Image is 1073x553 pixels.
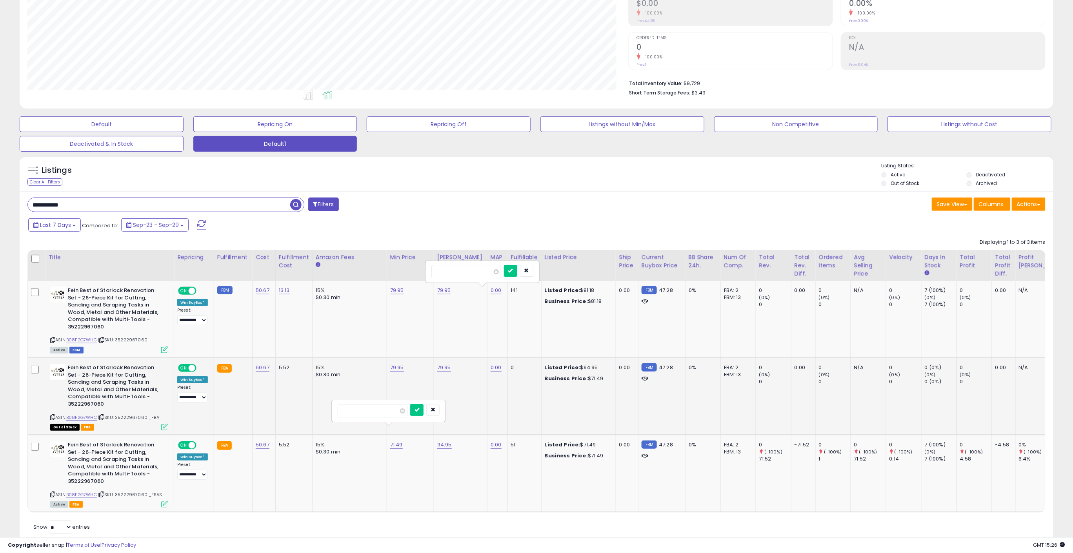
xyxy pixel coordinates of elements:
div: N/A [854,364,880,371]
div: Fulfillment Cost [279,253,309,270]
b: Business Price: [545,452,588,459]
small: Prev: 1 [637,62,647,67]
span: ON [179,288,189,294]
a: Privacy Policy [102,541,136,549]
div: 0 [759,441,791,448]
div: 0 [889,301,921,308]
div: $71.49 [545,375,610,382]
a: 50.67 [256,286,269,294]
div: Total Rev. [759,253,788,270]
span: FBM [69,347,84,354]
div: 0.00 [795,364,809,371]
small: Prev: 9.04% [849,62,869,67]
span: Columns [979,200,1004,208]
a: 94.95 [437,441,452,449]
p: Listing States: [882,162,1054,170]
div: 6.4% [1019,455,1069,462]
div: 0 [819,378,851,385]
div: FBM: 13 [724,371,750,378]
div: $71.49 [545,452,610,459]
button: Default1 [193,136,357,152]
div: 0 [889,378,921,385]
div: $81.18 [545,298,610,305]
span: Last 7 Days [40,221,71,229]
b: Listed Price: [545,364,580,371]
div: 71.52 [854,455,886,462]
small: (0%) [960,372,971,378]
strong: Copyright [8,541,36,549]
div: 0 [819,441,851,448]
a: 79.95 [390,364,404,372]
button: Filters [308,198,339,211]
div: $0.30 min [316,448,381,455]
small: (0%) [759,294,770,301]
div: 0 (0%) [925,364,957,371]
small: Prev: 0.09% [849,18,869,23]
div: 4.58 [960,455,992,462]
div: 0 [960,364,992,371]
small: (-100%) [1024,449,1042,455]
small: (-100%) [764,449,782,455]
button: Sep-23 - Sep-29 [121,218,189,232]
small: (-100%) [965,449,983,455]
b: Business Price: [545,297,588,305]
small: (0%) [925,372,936,378]
span: Sep-23 - Sep-29 [133,221,179,229]
button: Repricing Off [367,116,531,132]
button: Last 7 Days [28,218,81,232]
div: Amazon Fees [316,253,384,261]
small: -100.00% [853,10,875,16]
div: 0.00 [619,441,632,448]
div: 0 [854,441,886,448]
small: FBA [217,364,232,373]
div: ASIN: [50,287,168,352]
span: OFF [195,442,208,449]
div: 15% [316,287,381,294]
div: 0 [960,301,992,308]
span: OFF [195,365,208,372]
a: B08F2G7WHC [66,491,97,498]
a: B08F2G7WHC [66,337,97,343]
span: All listings currently available for purchase on Amazon [50,347,68,354]
div: 0 [960,378,992,385]
div: Ordered Items [819,253,847,270]
div: $0.30 min [316,294,381,301]
small: Amazon Fees. [316,261,320,268]
div: FBM: 13 [724,448,750,455]
small: (0%) [889,294,900,301]
small: FBM [642,286,657,294]
small: (0%) [819,372,830,378]
div: Cost [256,253,272,261]
span: FBA [69,501,83,508]
small: (0%) [759,372,770,378]
a: 79.95 [437,364,451,372]
div: 7 (100%) [925,455,957,462]
div: 0% [1019,441,1069,448]
img: 41vBP3zrw3L._SL40_.jpg [50,287,66,303]
a: 13.13 [279,286,290,294]
div: 0.00 [995,364,1009,371]
div: Total Profit [960,253,989,270]
span: Compared to: [82,222,118,229]
div: 0.00 [619,364,632,371]
div: Total Profit Diff. [995,253,1012,278]
div: MAP [491,253,504,261]
div: $81.18 [545,287,610,294]
button: Repricing On [193,116,357,132]
div: Ship Price [619,253,635,270]
div: 0 [960,441,992,448]
div: ASIN: [50,364,168,430]
label: Archived [976,180,997,187]
b: Listed Price: [545,286,580,294]
div: Win BuyBox * [177,376,208,383]
div: Current Buybox Price [642,253,682,270]
div: Preset: [177,308,208,325]
small: (0%) [819,294,830,301]
button: Non Competitive [714,116,878,132]
span: ON [179,442,189,449]
div: Clear All Filters [27,178,62,186]
div: 0% [689,364,715,371]
span: 47.28 [659,286,673,294]
small: FBM [642,441,657,449]
div: 0 [889,287,921,294]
